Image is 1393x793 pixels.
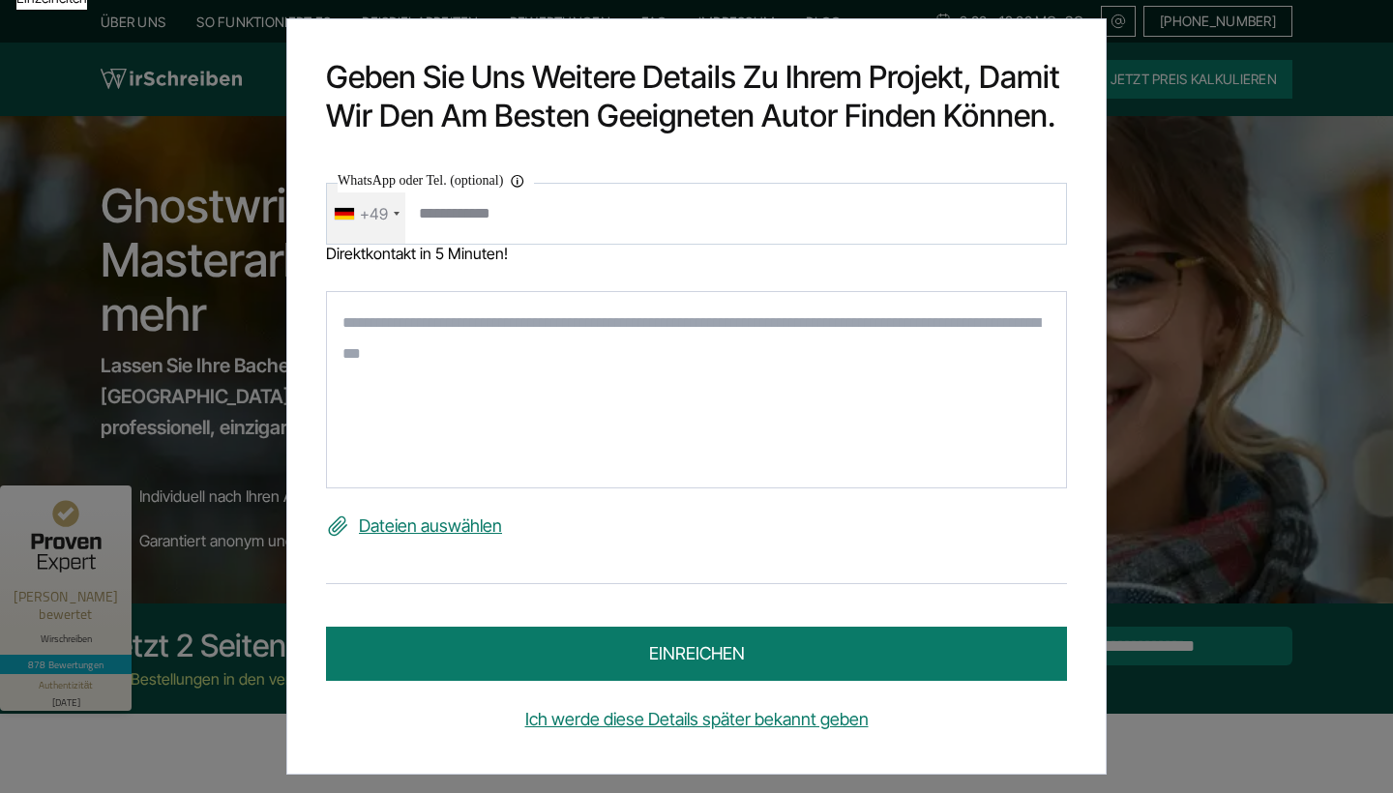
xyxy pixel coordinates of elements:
[327,184,405,244] div: Telephone country code
[338,169,534,192] label: WhatsApp oder Tel. (optional)
[326,511,1067,542] label: Dateien auswählen
[326,704,1067,735] a: Ich werde diese Details später bekannt geben
[326,627,1067,681] button: einreichen
[360,198,388,229] div: +49
[326,245,1067,262] div: Direktkontakt in 5 Minuten!
[326,58,1067,135] h2: Geben Sie uns weitere Details zu Ihrem Projekt, damit wir den am besten geeigneten Autor finden k...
